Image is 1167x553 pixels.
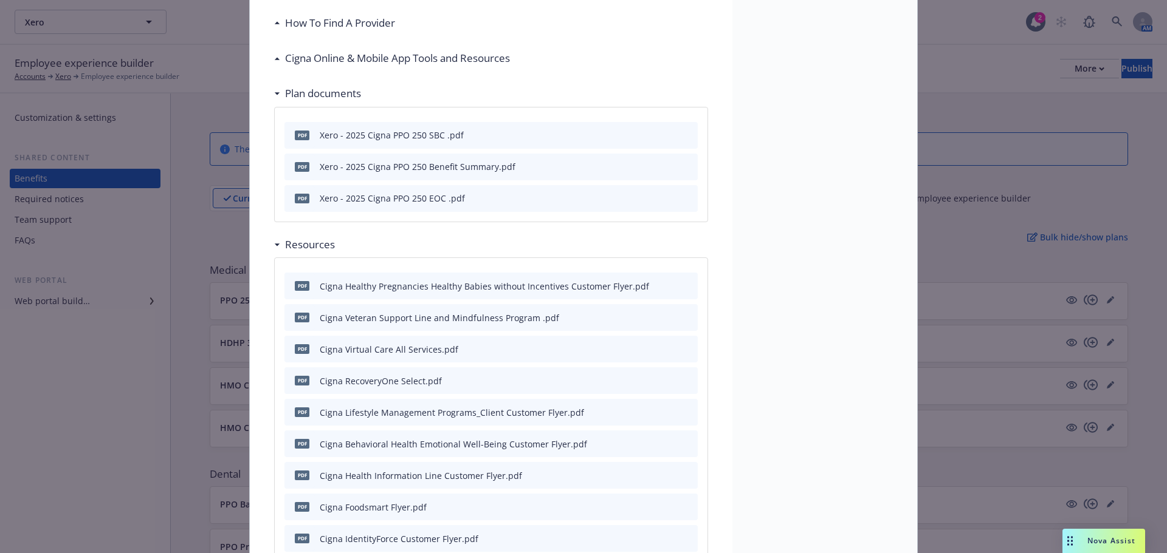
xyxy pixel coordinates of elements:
div: Cigna Health Information Line Customer Flyer.pdf [320,469,522,482]
button: Nova Assist [1062,529,1145,553]
button: download file [663,406,672,419]
span: pdf [295,534,309,543]
div: Cigna Lifestyle Management Programs_Client Customer Flyer.pdf [320,406,584,419]
div: Resources [274,237,335,253]
span: pdf [295,162,309,171]
h3: Plan documents [285,86,361,101]
span: pdf [295,376,309,385]
button: download file [663,375,672,387]
button: download file [663,311,672,324]
h3: Resources [285,237,335,253]
button: preview file [682,469,693,482]
span: pdf [295,407,309,416]
div: Cigna Healthy Pregnancies Healthy Babies without Incentives Customer Flyer.pdf [320,280,649,293]
span: pdf [295,131,309,140]
button: preview file [682,280,693,293]
div: How To Find A Provider [274,15,395,31]
span: pdf [295,439,309,448]
button: preview file [682,532,693,545]
button: preview file [682,501,693,514]
button: preview file [682,438,693,450]
button: preview file [682,311,693,324]
span: pdf [295,470,309,480]
div: Cigna Behavioral Health Emotional Well-Being Customer Flyer.pdf [320,438,587,450]
button: download file [663,343,672,356]
div: Cigna Virtual Care All Services.pdf [320,343,458,356]
button: preview file [682,192,693,205]
span: pdf [295,344,309,353]
h3: How To Find A Provider [285,15,395,31]
div: Xero - 2025 Cigna PPO 250 SBC .pdf [320,129,464,141]
span: pdf [295,313,309,322]
div: Xero - 2025 Cigna PPO 250 EOC .pdf [320,192,465,205]
button: download file [663,280,672,293]
h3: Cigna Online & Mobile App Tools and Resources [285,50,510,66]
button: download file [663,192,672,205]
div: Cigna Foodsmart Flyer.pdf [320,501,427,514]
button: download file [663,160,672,173]
span: Nova Assist [1087,535,1135,546]
button: preview file [682,343,693,356]
div: Cigna Veteran Support Line and Mindfulness Program .pdf [320,311,559,324]
button: download file [663,438,672,450]
span: pdf [295,281,309,290]
div: Cigna RecoveryOne Select.pdf [320,375,442,387]
button: download file [663,129,672,141]
button: preview file [682,129,693,141]
button: preview file [682,160,693,173]
div: Cigna Online & Mobile App Tools and Resources [274,50,510,66]
button: download file [663,501,672,514]
button: download file [663,469,672,482]
span: pdf [295,194,309,203]
div: Cigna IdentityForce Customer Flyer.pdf [320,532,478,545]
span: pdf [295,502,309,511]
div: Xero - 2025 Cigna PPO 250 Benefit Summary.pdf [320,160,515,173]
div: Plan documents [274,86,361,101]
div: Drag to move [1062,529,1078,553]
button: download file [663,532,672,545]
button: preview file [682,406,693,419]
button: preview file [682,375,693,387]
